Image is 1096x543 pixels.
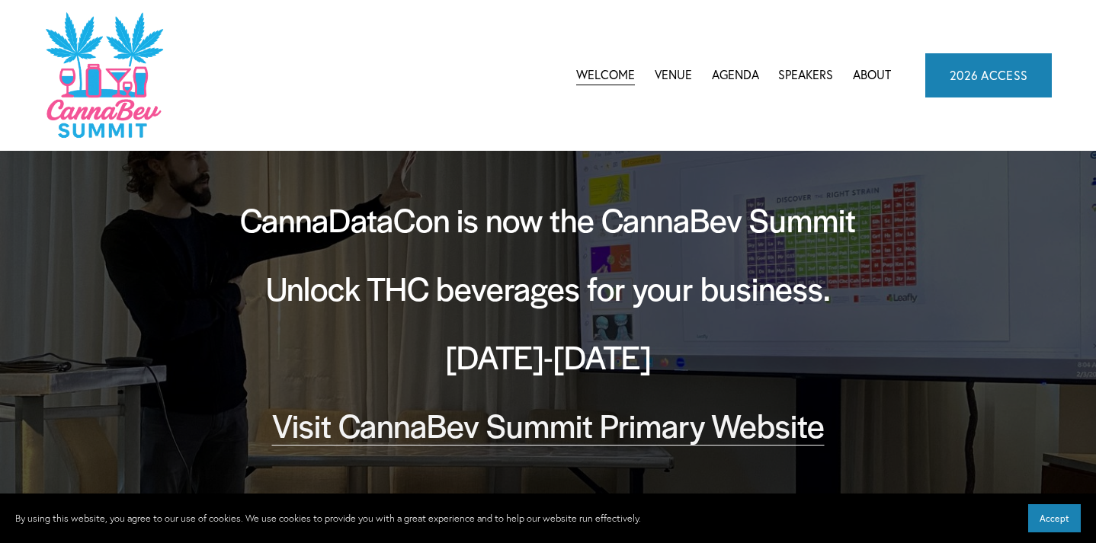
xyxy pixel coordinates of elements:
h2: CannaDataCon is now the CannaBev Summit [205,197,891,241]
a: 2026 ACCESS [925,53,1053,97]
a: Visit CannaBev Summit Primary Website [272,402,825,447]
a: About [853,64,891,87]
img: CannaDataCon [44,11,164,139]
a: Welcome [576,64,635,87]
h2: [DATE]-[DATE] [205,334,891,379]
a: Speakers [778,64,833,87]
h2: Unlock THC beverages for your business. [205,266,891,310]
a: folder dropdown [712,64,759,87]
button: Accept [1028,504,1081,532]
span: Agenda [712,65,759,85]
p: By using this website, you agree to our use of cookies. We use cookies to provide you with a grea... [15,510,641,527]
span: Accept [1040,513,1069,524]
a: Venue [655,64,692,87]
